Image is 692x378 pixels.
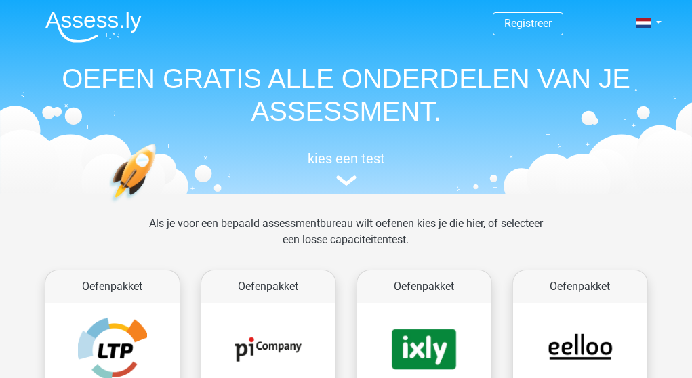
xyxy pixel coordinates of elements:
[35,150,658,167] h5: kies een test
[45,11,142,43] img: Assessly
[504,17,552,30] a: Registreer
[35,62,658,127] h1: OEFEN GRATIS ALLE ONDERDELEN VAN JE ASSESSMENT.
[138,215,554,264] div: Als je voor een bepaald assessmentbureau wilt oefenen kies je die hier, of selecteer een losse ca...
[35,150,658,186] a: kies een test
[109,144,209,266] img: oefenen
[336,175,357,186] img: assessment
